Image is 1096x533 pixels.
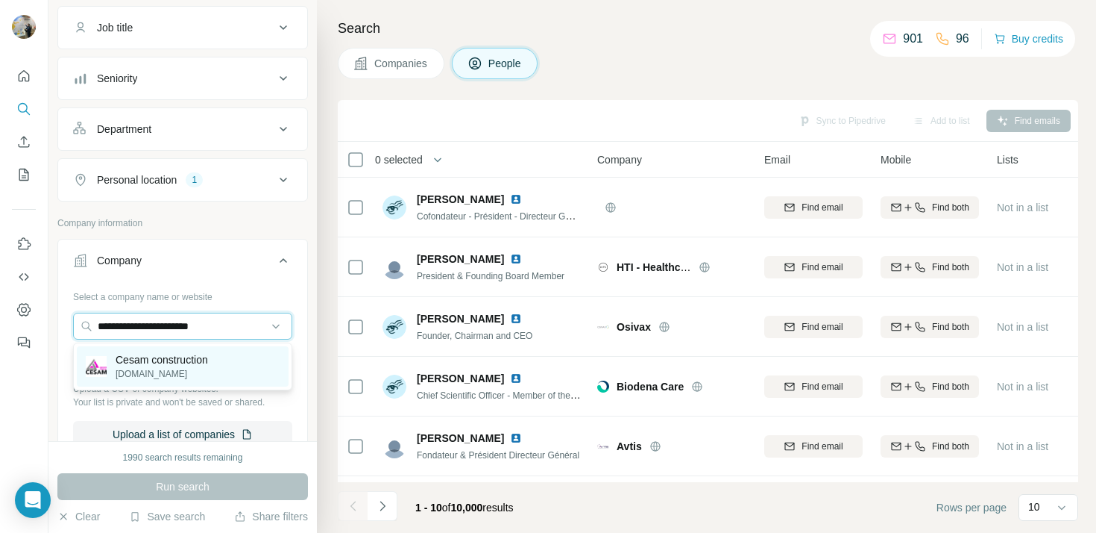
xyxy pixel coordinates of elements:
span: Not in a list [997,381,1048,393]
img: Logo of Avtis [597,440,609,452]
button: Find email [764,435,863,458]
p: Cesam construction [116,352,208,367]
button: Find email [764,316,863,338]
img: LinkedIn logo [510,313,522,325]
span: 10,000 [451,502,483,514]
button: Personal location1 [58,162,307,198]
p: Company information [57,216,308,230]
img: Avatar [382,434,406,458]
button: Find both [881,196,979,219]
span: [PERSON_NAME] [417,431,504,446]
button: Use Surfe on LinkedIn [12,231,36,258]
span: [PERSON_NAME] [417,311,504,326]
button: Navigate to next page [368,491,397,521]
img: LinkedIn logo [510,373,522,384]
div: Company [97,253,142,268]
span: Not in a list [997,321,1048,333]
span: Find email [801,320,843,334]
button: Seniority [58,60,307,96]
button: Quick start [12,63,36,90]
span: 1 - 10 [415,502,442,514]
button: Job title [58,10,307,46]
img: Avatar [382,315,406,339]
img: Avatar [382,375,406,399]
span: Founder, Chairman and CEO [417,331,532,341]
span: [PERSON_NAME] [417,252,504,266]
span: Not in a list [997,261,1048,273]
span: [PERSON_NAME] [417,371,504,386]
p: [DOMAIN_NAME] [116,367,208,381]
button: Company [58,243,307,284]
button: Clear [57,509,100,524]
p: Your list is private and won't be saved or shared. [73,396,292,409]
span: Osivax [617,320,651,334]
span: Find both [932,261,969,274]
div: Open Intercom Messenger [15,482,51,518]
button: Save search [129,509,205,524]
button: Dashboard [12,296,36,323]
span: Find both [932,201,969,214]
span: Cofondateur - Président - Directeur Général - Ingénieur IoT [417,210,651,222]
span: Mobile [881,152,911,167]
span: Companies [374,56,429,71]
img: LinkedIn logo [510,432,522,444]
span: Find both [932,320,969,334]
span: Rows per page [936,500,1007,515]
h4: Search [338,18,1078,39]
button: Enrich CSV [12,128,36,155]
span: Biodena Care [617,379,684,394]
span: Company [597,152,642,167]
button: Find both [881,316,979,338]
span: Find email [801,380,843,393]
button: Search [12,96,36,122]
button: Feedback [12,329,36,356]
button: My lists [12,161,36,188]
img: Avatar [382,196,406,219]
button: Find email [764,375,863,398]
button: Upload a list of companies [73,421,292,448]
button: Department [58,111,307,147]
div: 1 [186,173,203,187]
img: Cesam construction [86,356,107,377]
span: of [442,502,451,514]
img: Logo of Biodena Care [597,381,609,393]
span: [PERSON_NAME] [417,192,504,207]
span: Find both [932,380,969,393]
span: results [415,502,514,514]
div: Department [97,122,151,137]
button: Share filters [234,509,308,524]
button: Find both [881,435,979,458]
span: Find both [932,440,969,453]
span: Email [764,152,790,167]
span: Avtis [617,439,642,454]
span: Fondateur & Président Directeur Général [417,450,579,461]
button: Use Surfe API [12,264,36,290]
span: Find email [801,201,843,214]
span: Not in a list [997,440,1048,452]
img: Logo of HTI - Healthcare AND Technology International [597,261,609,273]
div: Job title [97,20,133,35]
button: Find both [881,375,979,398]
p: 96 [956,30,969,48]
button: Find email [764,196,863,219]
img: LinkedIn logo [510,253,522,265]
p: 901 [903,30,923,48]
div: Select a company name or website [73,284,292,304]
span: Not in a list [997,202,1048,213]
span: Find email [801,440,843,453]
div: Seniority [97,71,137,86]
span: Lists [997,152,1018,167]
span: People [488,56,523,71]
p: 10 [1028,499,1040,514]
span: Chief Scientific Officer - Member of the executive board - Founder [417,389,677,401]
div: Personal location [97,172,177,187]
img: Avatar [12,15,36,39]
img: Avatar [382,255,406,279]
button: Find both [881,256,979,278]
img: Logo of Osivax [597,321,609,333]
span: HTI - Healthcare AND Technology International [617,261,848,273]
button: Buy credits [994,28,1063,49]
button: Find email [764,256,863,278]
img: LinkedIn logo [510,193,522,205]
span: Find email [801,261,843,274]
